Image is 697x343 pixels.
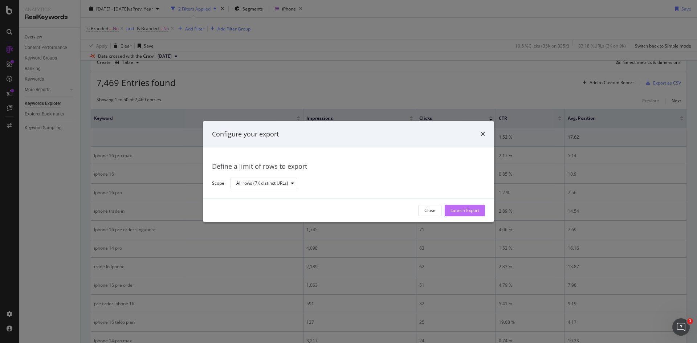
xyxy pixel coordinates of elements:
div: Configure your export [212,130,279,139]
div: All rows (7K distinct URLs) [236,181,288,186]
button: Close [418,205,442,216]
label: Scope [212,180,224,188]
div: modal [203,121,494,222]
div: Define a limit of rows to export [212,162,485,172]
button: Launch Export [445,205,485,216]
button: All rows (7K distinct URLs) [230,178,297,189]
div: Launch Export [451,208,479,214]
div: Close [424,208,436,214]
iframe: Intercom live chat [672,318,690,336]
span: 1 [687,318,693,324]
div: times [481,130,485,139]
